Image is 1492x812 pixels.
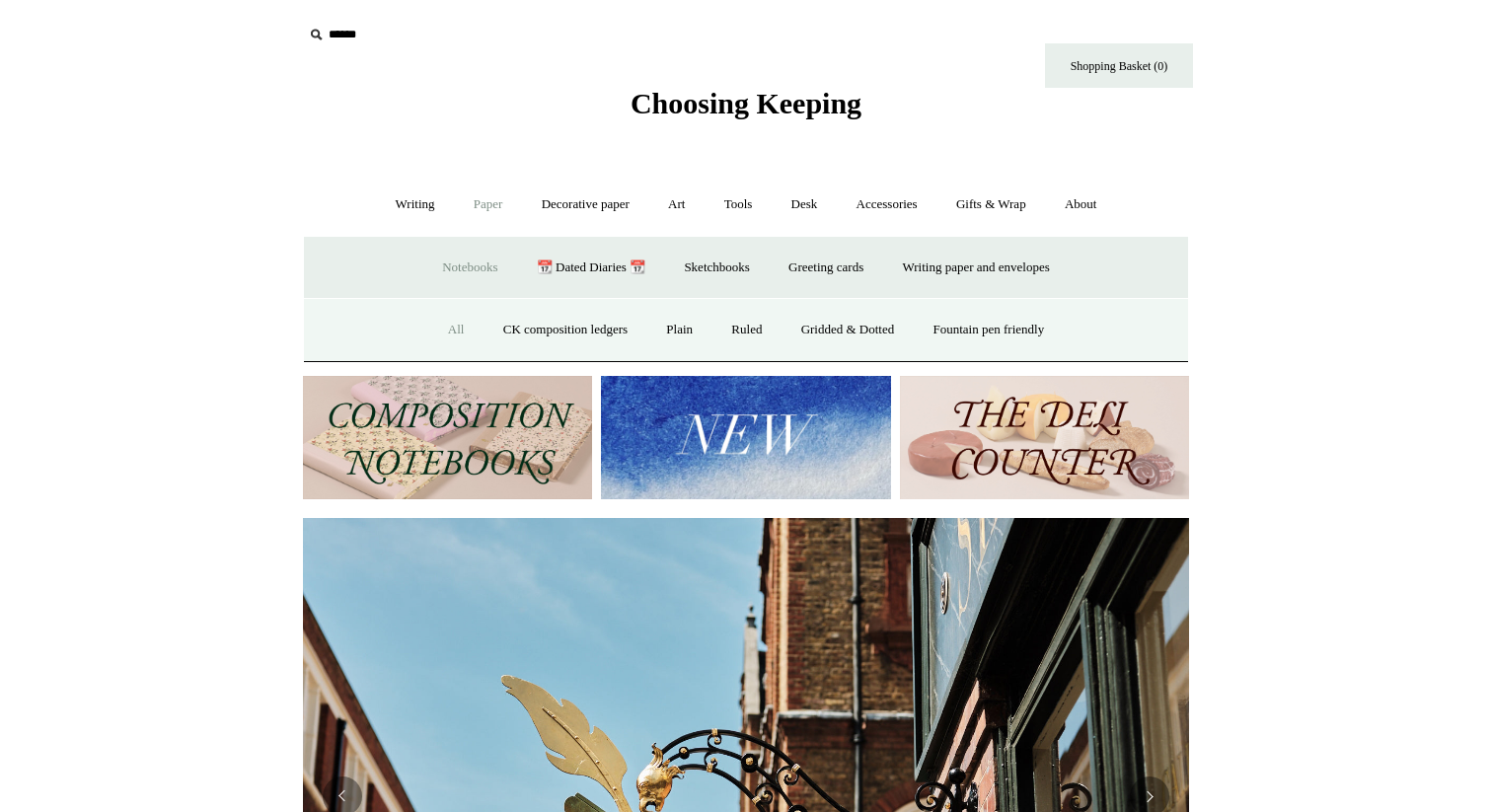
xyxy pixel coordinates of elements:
[1045,43,1193,88] a: Shopping Basket (0)
[424,242,515,294] a: Notebooks
[713,304,780,356] a: Ruled
[601,376,890,499] img: New.jpg__PID:f73bdf93-380a-4a35-bcfe-7823039498e1
[485,304,645,356] a: CK composition ledgers
[631,103,861,116] a: Choosing Keeping
[916,304,1063,356] a: Fountain pen friendly
[519,242,663,294] a: 📆 Dated Diaries 📆
[666,242,767,294] a: Sketchbooks
[303,376,592,499] img: 202302 Composition ledgers.jpg__PID:69722ee6-fa44-49dd-a067-31375e5d54ec
[524,179,647,231] a: Decorative paper
[631,87,861,119] span: Choosing Keeping
[839,179,935,231] a: Accessories
[456,179,521,231] a: Paper
[900,376,1189,499] img: The Deli Counter
[1047,179,1115,231] a: About
[430,304,483,356] a: All
[650,179,703,231] a: Art
[378,179,453,231] a: Writing
[885,242,1068,294] a: Writing paper and envelopes
[771,242,881,294] a: Greeting cards
[774,179,836,231] a: Desk
[783,304,913,356] a: Gridded & Dotted
[938,179,1044,231] a: Gifts & Wrap
[707,179,771,231] a: Tools
[648,304,710,356] a: Plain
